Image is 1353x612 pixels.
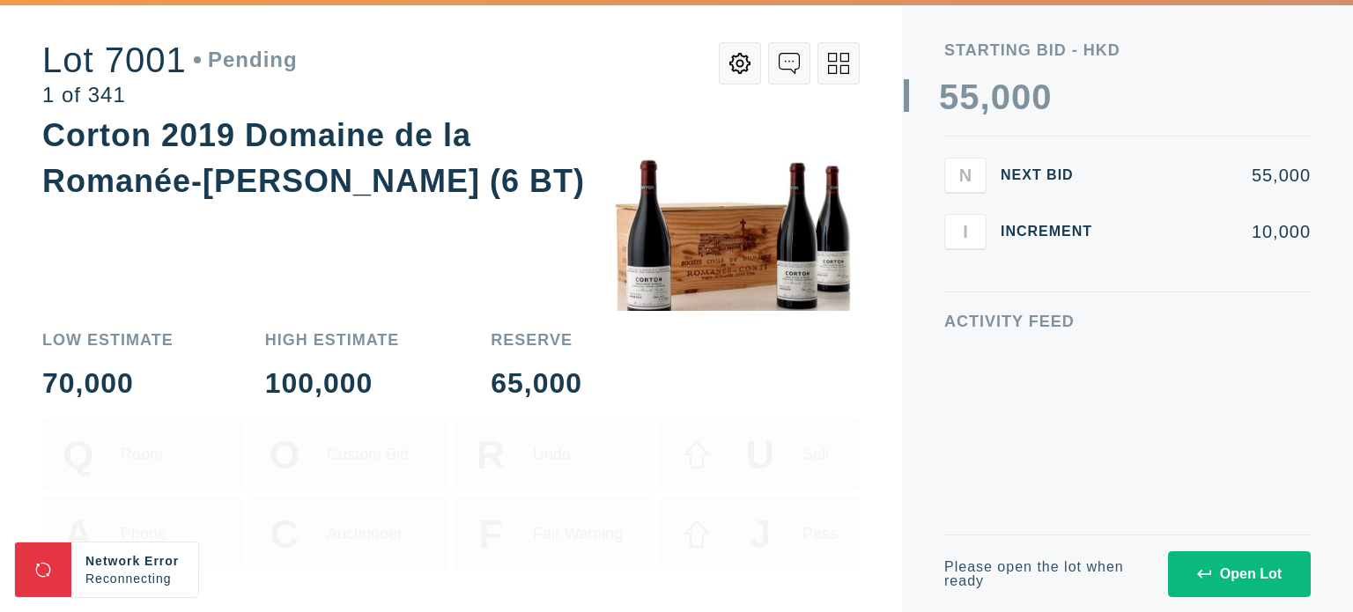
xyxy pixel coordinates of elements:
[42,85,298,106] div: 1 of 341
[265,332,400,348] div: High Estimate
[491,369,582,397] div: 65,000
[1197,566,1282,582] div: Open Lot
[42,42,298,77] div: Lot 7001
[1168,551,1311,597] button: Open Lot
[265,369,400,397] div: 100,000
[944,560,1147,588] div: Please open the lot when ready
[963,221,968,241] span: I
[85,552,184,570] div: Network Error
[959,79,980,114] div: 5
[1011,79,1031,114] div: 0
[42,369,174,397] div: 70,000
[42,332,174,348] div: Low Estimate
[491,332,582,348] div: Reserve
[980,79,991,431] div: ,
[944,158,987,193] button: N
[944,42,1311,58] div: Starting Bid - HKD
[1001,168,1106,182] div: Next Bid
[939,79,959,114] div: 5
[959,165,972,185] span: N
[194,49,298,70] div: Pending
[42,117,585,199] div: Corton 2019 Domaine de la Romanée-[PERSON_NAME] (6 BT)
[85,570,184,587] div: Reconnecting
[1120,166,1311,184] div: 55,000
[944,313,1311,329] div: Activity Feed
[1120,223,1311,240] div: 10,000
[1031,79,1052,114] div: 0
[944,214,987,249] button: I
[991,79,1011,114] div: 0
[1001,225,1106,239] div: Increment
